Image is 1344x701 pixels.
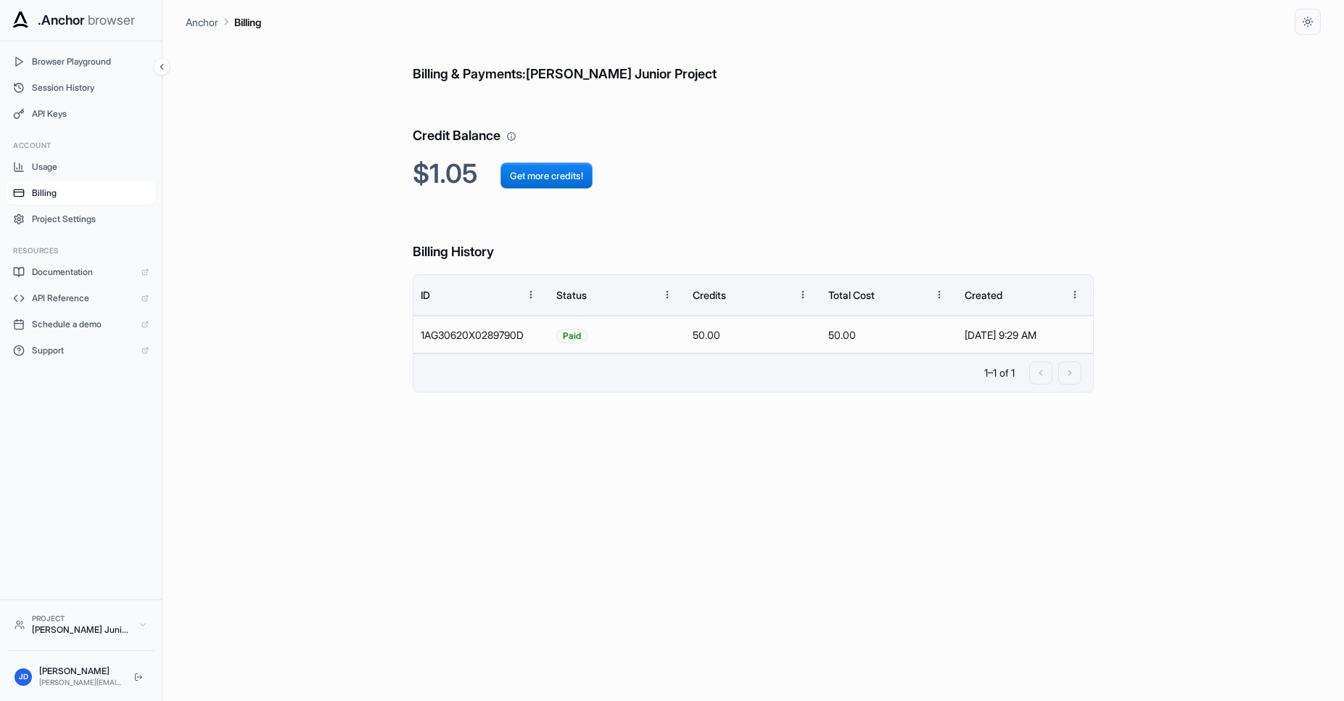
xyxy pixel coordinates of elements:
[32,161,149,173] span: Usage
[6,261,156,284] a: Documentation
[790,282,816,308] button: Menu
[32,624,131,636] div: [PERSON_NAME] Junior Project
[38,10,85,30] span: .Anchor
[413,213,1094,263] h6: Billing History
[984,366,1015,380] p: 1–1 of 1
[88,10,135,30] span: browser
[32,319,134,330] span: Schedule a demo
[32,56,149,67] span: Browser Playground
[492,282,518,308] button: Sort
[926,282,952,308] button: Menu
[6,287,156,310] a: API Reference
[13,140,149,151] h3: Account
[413,97,1094,147] h6: Credit Balance
[6,50,156,73] button: Browser Playground
[9,9,32,32] img: Anchor Icon
[828,289,875,301] div: Total Cost
[413,158,1094,189] h2: $1.05
[39,677,123,688] div: [PERSON_NAME][EMAIL_ADDRESS][DOMAIN_NAME]
[6,155,156,179] button: Usage
[965,316,1086,353] div: [DATE] 9:29 AM
[153,58,170,75] button: Collapse sidebar
[1036,282,1062,308] button: Sort
[965,289,1002,301] div: Created
[6,102,156,126] button: API Keys
[1062,282,1088,308] button: Menu
[6,181,156,205] button: Billing
[234,15,261,30] p: Billing
[821,316,957,353] div: 50.00
[628,282,654,308] button: Sort
[13,245,149,256] h3: Resources
[413,35,1094,85] h6: Billing & Payments: [PERSON_NAME] Junior Project
[764,282,790,308] button: Sort
[6,313,156,336] a: Schedule a demo
[685,316,821,353] div: 50.00
[654,282,680,308] button: Menu
[557,317,587,354] span: Paid
[421,289,430,301] div: ID
[32,82,149,94] span: Session History
[32,345,134,356] span: Support
[6,339,156,362] a: Support
[693,289,726,301] div: Credits
[32,613,131,624] div: Project
[518,282,544,308] button: Menu
[556,289,587,301] div: Status
[32,108,149,120] span: API Keys
[32,213,149,225] span: Project Settings
[186,14,261,30] nav: breadcrumb
[413,316,549,353] div: 1AG30620X0289790D
[900,282,926,308] button: Sort
[32,266,134,278] span: Documentation
[500,163,593,189] button: Get more credits!
[7,607,154,641] button: Project[PERSON_NAME] Junior Project
[32,187,149,199] span: Billing
[19,671,28,682] span: JD
[130,668,147,686] button: Logout
[186,15,218,30] p: Anchor
[506,131,516,142] svg: Your credit balance will be consumed as you use the API. Visit the usage page to view a breakdown...
[6,76,156,99] button: Session History
[39,665,123,677] div: [PERSON_NAME]
[6,208,156,231] button: Project Settings
[32,292,134,304] span: API Reference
